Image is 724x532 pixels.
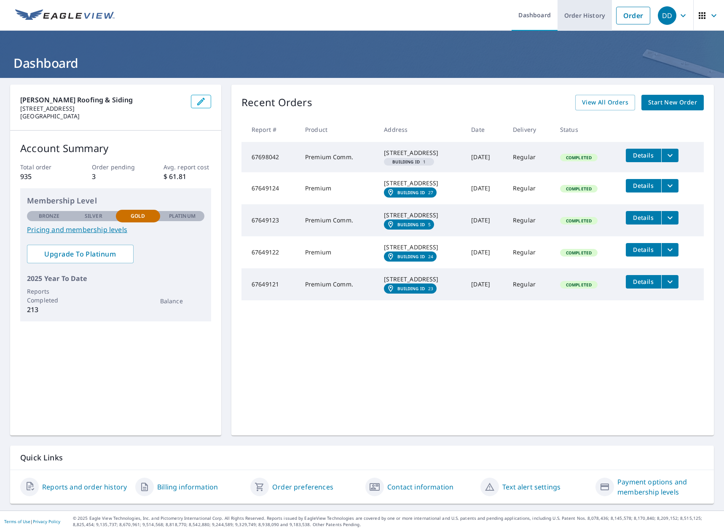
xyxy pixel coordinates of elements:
[631,151,656,159] span: Details
[157,482,218,492] a: Billing information
[631,278,656,286] span: Details
[73,515,720,528] p: © 2025 Eagle View Technologies, Inc. and Pictometry International Corp. All Rights Reserved. Repo...
[85,212,102,220] p: Silver
[464,172,506,204] td: [DATE]
[661,149,678,162] button: filesDropdownBtn-67698042
[10,54,714,72] h1: Dashboard
[626,243,661,257] button: detailsBtn-67649122
[27,287,71,305] p: Reports Completed
[641,95,704,110] a: Start New Order
[27,245,134,263] a: Upgrade To Platinum
[506,117,553,142] th: Delivery
[241,142,298,172] td: 67698042
[33,519,60,524] a: Privacy Policy
[241,236,298,268] td: 67649122
[27,273,204,283] p: 2025 Year To Date
[661,211,678,225] button: filesDropdownBtn-67649123
[506,142,553,172] td: Regular
[631,214,656,222] span: Details
[384,179,458,187] div: [STREET_ADDRESS]
[169,212,196,220] p: Platinum
[27,225,204,235] a: Pricing and membership levels
[20,112,184,120] p: [GEOGRAPHIC_DATA]
[241,204,298,236] td: 67649123
[626,275,661,289] button: detailsBtn-67649121
[631,246,656,254] span: Details
[20,105,184,112] p: [STREET_ADDRESS]
[131,212,145,220] p: Gold
[20,141,211,156] p: Account Summary
[4,519,30,524] a: Terms of Use
[4,519,60,524] p: |
[384,187,437,198] a: Building ID27
[241,117,298,142] th: Report #
[39,212,60,220] p: Bronze
[464,236,506,268] td: [DATE]
[15,9,115,22] img: EV Logo
[241,95,312,110] p: Recent Orders
[241,172,298,204] td: 67649124
[553,117,619,142] th: Status
[298,204,377,236] td: Premium Comm.
[658,6,676,25] div: DD
[626,149,661,162] button: detailsBtn-67698042
[661,275,678,289] button: filesDropdownBtn-67649121
[27,195,204,206] p: Membership Level
[561,186,597,192] span: Completed
[561,155,597,160] span: Completed
[392,160,420,164] em: Building ID
[561,282,597,288] span: Completed
[464,142,506,172] td: [DATE]
[631,182,656,190] span: Details
[298,268,377,300] td: Premium Comm.
[164,163,211,171] p: Avg. report cost
[616,7,650,24] a: Order
[575,95,635,110] a: View All Orders
[387,160,431,164] span: 1
[464,204,506,236] td: [DATE]
[397,286,425,291] em: Building ID
[502,482,560,492] a: Text alert settings
[384,243,458,251] div: [STREET_ADDRESS]
[92,171,139,182] p: 3
[506,204,553,236] td: Regular
[42,482,127,492] a: Reports and order history
[298,117,377,142] th: Product
[272,482,333,492] a: Order preferences
[20,95,184,105] p: [PERSON_NAME] Roofing & Siding
[626,211,661,225] button: detailsBtn-67649123
[506,268,553,300] td: Regular
[626,179,661,192] button: detailsBtn-67649124
[298,172,377,204] td: Premium
[661,179,678,192] button: filesDropdownBtn-67649124
[160,297,204,305] p: Balance
[464,117,506,142] th: Date
[464,268,506,300] td: [DATE]
[298,236,377,268] td: Premium
[661,243,678,257] button: filesDropdownBtn-67649122
[397,254,425,259] em: Building ID
[20,171,68,182] p: 935
[387,482,453,492] a: Contact information
[164,171,211,182] p: $ 61.81
[561,250,597,256] span: Completed
[20,452,704,463] p: Quick Links
[377,117,464,142] th: Address
[397,190,425,195] em: Building ID
[506,172,553,204] td: Regular
[20,163,68,171] p: Total order
[384,275,458,283] div: [STREET_ADDRESS]
[384,211,458,219] div: [STREET_ADDRESS]
[582,97,628,108] span: View All Orders
[397,222,425,227] em: Building ID
[27,305,71,315] p: 213
[92,163,139,171] p: Order pending
[384,251,437,262] a: Building ID24
[384,219,434,230] a: Building ID5
[617,477,704,497] a: Payment options and membership levels
[34,249,127,259] span: Upgrade To Platinum
[561,218,597,224] span: Completed
[241,268,298,300] td: 67649121
[298,142,377,172] td: Premium Comm.
[506,236,553,268] td: Regular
